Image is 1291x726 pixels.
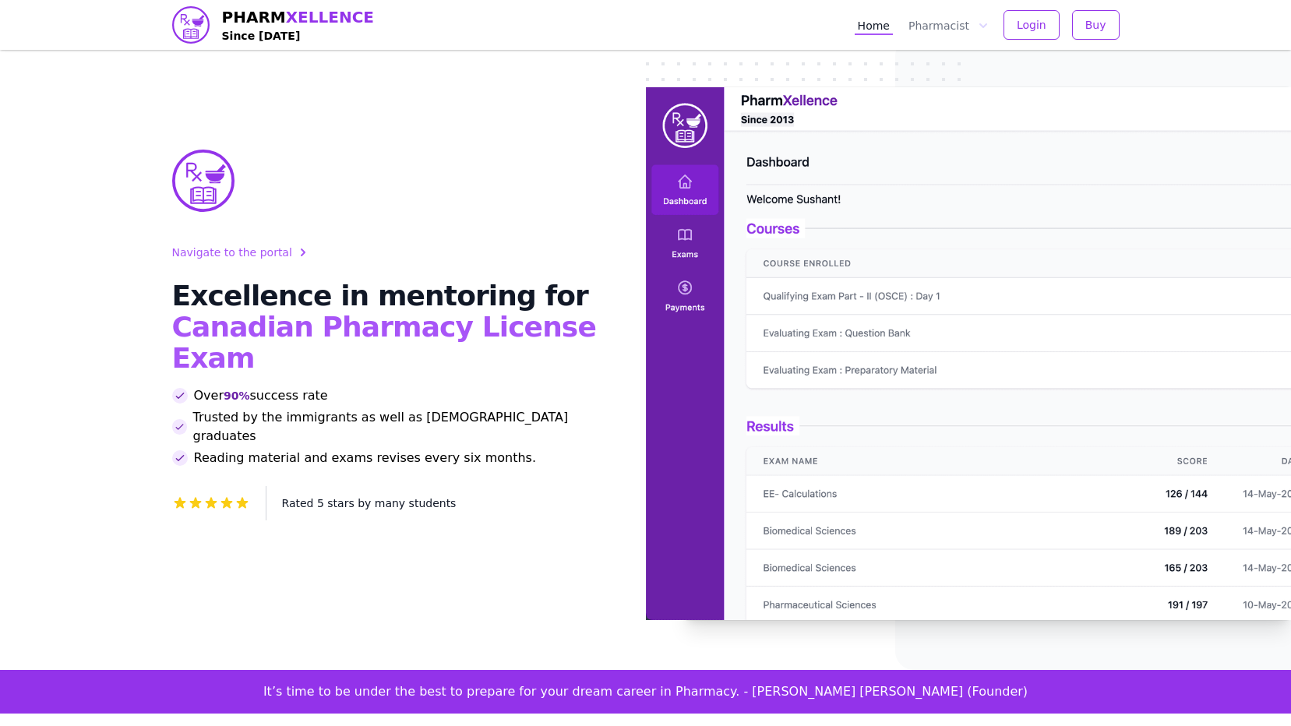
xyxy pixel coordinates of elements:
[222,6,375,28] span: PHARM
[172,6,210,44] img: PharmXellence logo
[172,245,292,260] span: Navigate to the portal
[1004,10,1060,40] button: Login
[194,386,328,405] span: Over success rate
[172,150,235,212] img: PharmXellence Logo
[282,497,457,509] span: Rated 5 stars by many students
[194,449,537,467] span: Reading material and exams revises every six months.
[286,8,374,26] span: XELLENCE
[855,15,893,35] a: Home
[1072,10,1120,40] button: Buy
[224,388,250,404] span: 90%
[172,311,596,374] span: Canadian Pharmacy License Exam
[172,280,588,312] span: Excellence in mentoring for
[222,28,375,44] h4: Since [DATE]
[1017,17,1046,33] span: Login
[905,15,991,35] button: Pharmacist
[1085,17,1106,33] span: Buy
[193,408,608,446] span: Trusted by the immigrants as well as [DEMOGRAPHIC_DATA] graduates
